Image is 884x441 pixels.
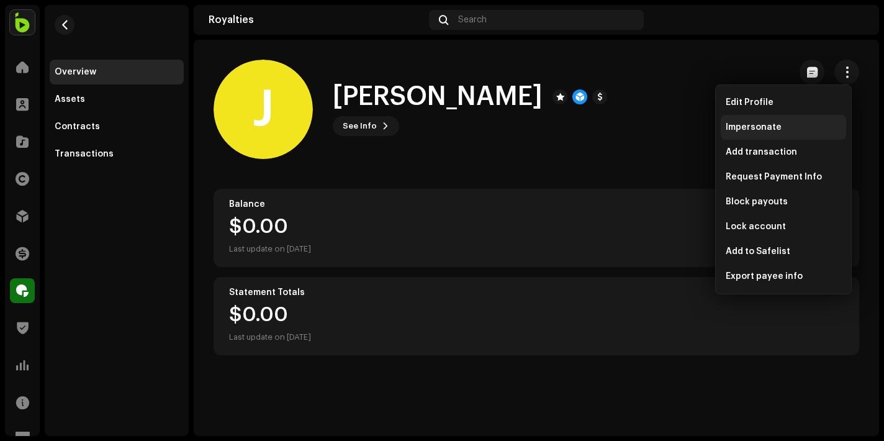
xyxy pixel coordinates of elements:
re-o-card-value: Balance [214,189,859,267]
div: Assets [55,94,85,104]
span: Edit Profile [726,98,773,107]
h1: [PERSON_NAME] [333,83,543,111]
div: Royalties [209,15,424,25]
div: J [214,60,313,159]
div: Statement Totals [229,288,844,298]
span: See Info [343,114,377,139]
div: Contracts [55,122,100,132]
re-m-nav-item: Transactions [50,142,184,166]
button: See Info [333,116,399,136]
re-m-nav-item: Overview [50,60,184,84]
div: Balance [229,199,844,209]
div: Overview [55,67,96,77]
img: 957c04f4-ba43-4d1e-8c1e-ef1970b466d2 [844,10,864,30]
span: Block payouts [726,197,788,207]
span: Impersonate [726,122,782,132]
div: Last update on [DATE] [229,330,311,345]
span: Lock account [726,222,786,232]
img: 1101a203-098c-4476-bbd3-7ad6d5604465 [10,10,35,35]
span: Add transaction [726,147,797,157]
span: Add to Safelist [726,247,790,257]
re-o-card-value: Statement Totals [214,277,859,355]
div: Transactions [55,149,114,159]
re-m-nav-item: Assets [50,87,184,112]
span: Search [458,15,487,25]
span: Request Payment Info [726,172,822,182]
div: Last update on [DATE] [229,242,311,257]
re-m-nav-item: Contracts [50,114,184,139]
span: Export payee info [726,271,803,281]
